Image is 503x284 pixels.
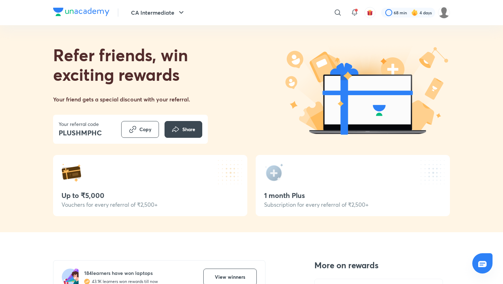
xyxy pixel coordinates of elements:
[53,8,109,16] img: Company Logo
[314,260,443,270] h3: More on rewards
[264,163,284,183] img: reward
[59,120,102,128] p: Your referral code
[215,274,245,281] span: View winners
[364,7,376,18] button: avatar
[367,9,373,16] img: avatar
[438,7,450,19] img: Jyoti
[127,6,190,20] button: CA Intermediate
[165,121,202,138] button: Share
[84,270,158,277] h6: 184 learners have won laptops
[282,44,450,136] img: laptop
[53,95,190,104] h5: Your friend gets a special discount with your referral.
[61,201,239,208] div: Vouchers for every referral of ₹2,500+
[121,121,159,138] button: Copy
[59,128,102,138] h4: PLUSHMPHC
[139,126,152,133] span: Copy
[53,45,208,84] h1: Refer friends, win exciting rewards
[53,8,109,18] a: Company Logo
[264,191,442,199] div: 1 month Plus
[61,191,239,199] div: Up to ₹5,000
[182,126,195,133] span: Share
[264,201,442,208] div: Subscription for every referral of ₹2,500+
[411,9,418,16] img: streak
[61,163,81,183] img: reward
